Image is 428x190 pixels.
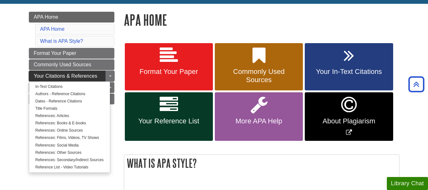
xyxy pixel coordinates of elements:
[29,120,110,127] a: References: Books & E-books
[387,177,428,190] button: Library Chat
[29,149,110,156] a: References: Other Sources
[310,68,388,76] span: Your In-Text Citations
[130,117,208,125] span: Your Reference List
[29,12,114,23] a: APA Home
[125,92,213,141] a: Your Reference List
[305,92,393,141] a: Link opens in new window
[34,50,76,56] span: Format Your Paper
[29,48,114,59] a: Format Your Paper
[29,156,110,164] a: References: Secondary/Indirect Sources
[29,98,110,105] a: Dates - Reference Citations
[124,12,399,28] h1: APA Home
[34,62,91,67] span: Commonly Used Sources
[215,92,303,141] a: More APA Help
[220,68,298,84] span: Commonly Used Sources
[29,83,110,90] a: In-Text Citations
[29,71,114,82] a: Your Citations & References
[40,26,65,32] a: APA Home
[406,80,426,88] a: Back to Top
[29,112,110,120] a: References: Articles
[220,117,298,125] span: More APA Help
[29,127,110,134] a: References: Online Sources
[40,38,83,44] a: What is APA Style?
[215,43,303,91] a: Commonly Used Sources
[305,43,393,91] a: Your In-Text Citations
[29,59,114,70] a: Commonly Used Sources
[125,43,213,91] a: Format Your Paper
[29,142,110,149] a: References: Social Media
[124,155,399,172] h2: What is APA Style?
[310,117,388,125] span: About Plagiarism
[34,73,97,79] span: Your Citations & References
[34,14,58,20] span: APA Home
[29,12,114,146] div: Guide Page Menu
[29,164,110,171] a: Reference List - Video Tutorials
[29,105,110,112] a: Title Formats
[29,90,110,98] a: Authors - Reference Citations
[130,68,208,76] span: Format Your Paper
[29,134,110,141] a: References: Films, Videos, TV Shows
